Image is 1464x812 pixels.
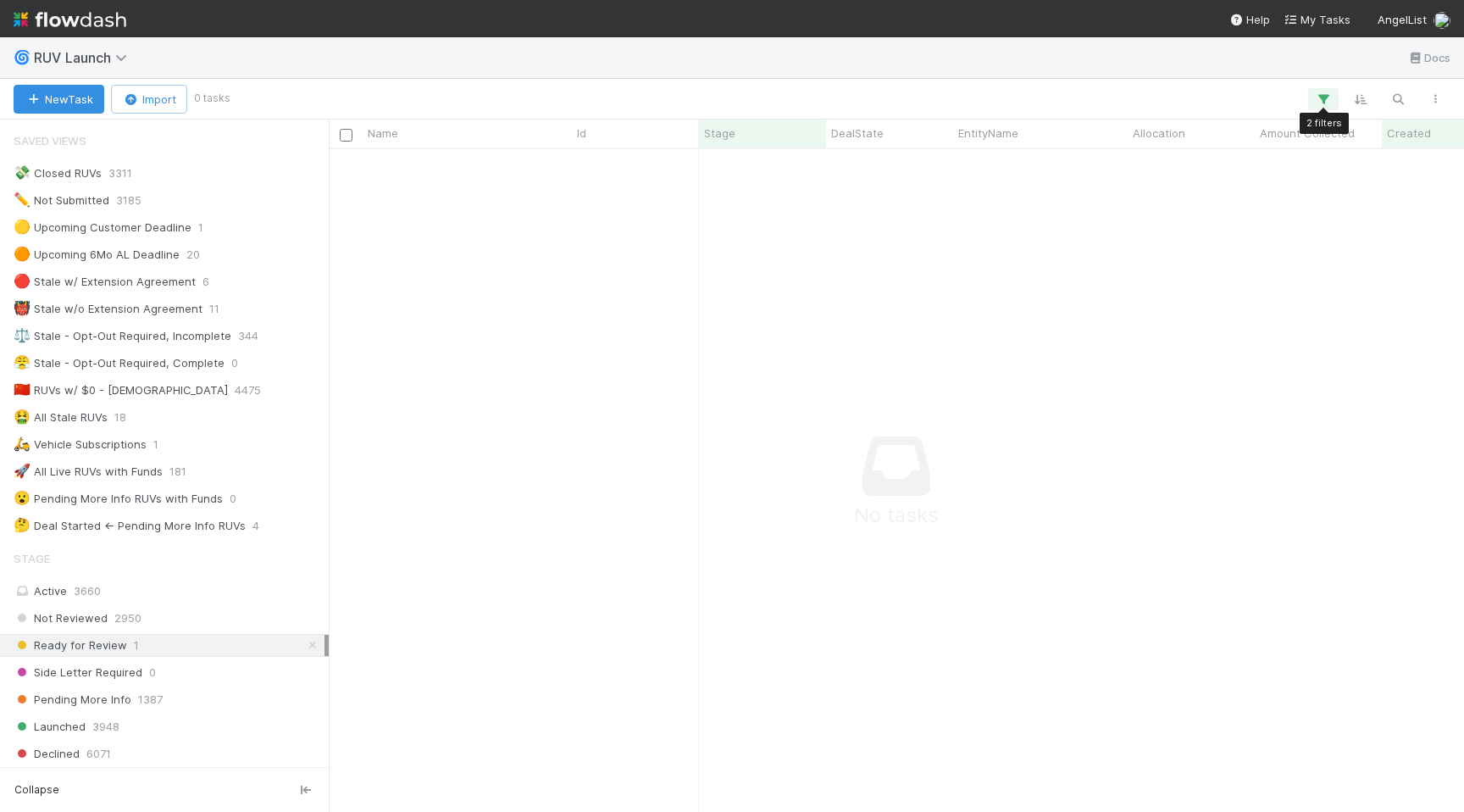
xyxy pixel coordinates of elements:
div: Closed RUVs [14,163,102,184]
a: Docs [1407,47,1450,68]
span: 1 [134,635,139,656]
span: 🟠 [14,247,30,261]
span: 4 [252,515,259,537]
span: 4475 [235,380,261,401]
div: Pending More Info RUVs with Funds [14,488,223,509]
div: Stale - Opt-Out Required, Complete [14,353,225,374]
button: NewTask [14,85,104,114]
span: Ready for Review [14,635,127,656]
span: Id [577,125,586,142]
span: Collapse [14,782,59,798]
span: 3311 [108,163,132,184]
span: 11 [209,298,219,320]
div: Upcoming 6Mo AL Deadline [14,244,180,265]
div: Vehicle Subscriptions [14,434,147,455]
span: Amount Collected [1260,125,1355,142]
span: 0 [231,353,238,374]
span: 3185 [116,190,141,211]
span: Name [368,125,398,142]
span: 20 [186,244,200,265]
span: 3660 [74,584,101,598]
span: 1 [198,217,203,238]
div: Upcoming Customer Deadline [14,217,191,238]
span: Launched [14,716,86,737]
button: Import [111,85,187,114]
div: Stale w/ Extension Agreement [14,271,196,292]
a: My Tasks [1284,11,1350,28]
div: Not Submitted [14,190,109,211]
span: 6071 [86,743,111,765]
span: 💸 [14,165,30,180]
span: 6 [202,271,209,292]
span: ✏️ [14,192,30,207]
span: 😤 [14,355,30,370]
span: EntityName [958,125,1018,142]
span: Declined [14,743,80,765]
span: Saved Views [14,124,86,158]
span: 😮 [14,491,30,505]
img: logo-inverted-e16ddd16eac7371096b0.svg [14,5,126,34]
span: 1387 [138,689,163,710]
span: Allocation [1133,125,1185,142]
span: 2950 [114,608,141,629]
span: Pending More Info [14,689,131,710]
div: Stale w/o Extension Agreement [14,298,202,320]
div: Deal Started <- Pending More Info RUVs [14,515,246,537]
span: 🤔 [14,518,30,532]
span: My Tasks [1284,13,1350,26]
span: 0 [149,662,156,683]
span: 18 [114,407,126,428]
span: Stage [14,542,50,576]
span: 🤮 [14,409,30,424]
span: ⚖️ [14,328,30,342]
span: 🛵 [14,437,30,451]
span: 🇨🇳 [14,382,30,397]
span: 🚀 [14,464,30,478]
span: 👹 [14,301,30,315]
span: Created [1387,125,1431,142]
small: 0 tasks [194,91,230,106]
div: Stale - Opt-Out Required, Incomplete [14,325,231,347]
span: Side Letter Required [14,662,142,683]
span: 🔴 [14,274,30,288]
span: 0 [230,488,236,509]
div: All Stale RUVs [14,407,108,428]
span: RUV Launch [34,49,136,66]
div: Help [1229,11,1270,28]
span: 181 [169,461,186,482]
div: Active [14,581,324,602]
span: 🌀 [14,50,30,64]
div: All Live RUVs with Funds [14,461,163,482]
span: AngelList [1378,13,1427,26]
input: Toggle All Rows Selected [340,129,352,142]
span: 1 [153,434,158,455]
div: RUVs w/ $0 - [DEMOGRAPHIC_DATA] [14,380,228,401]
span: Stage [704,125,735,142]
span: 344 [238,325,258,347]
img: avatar_b60dc679-d614-4581-862a-45e57e391fbd.png [1433,12,1450,29]
span: 🟡 [14,220,30,234]
span: Not Reviewed [14,608,108,629]
span: DealState [831,125,884,142]
span: 3948 [92,716,119,737]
